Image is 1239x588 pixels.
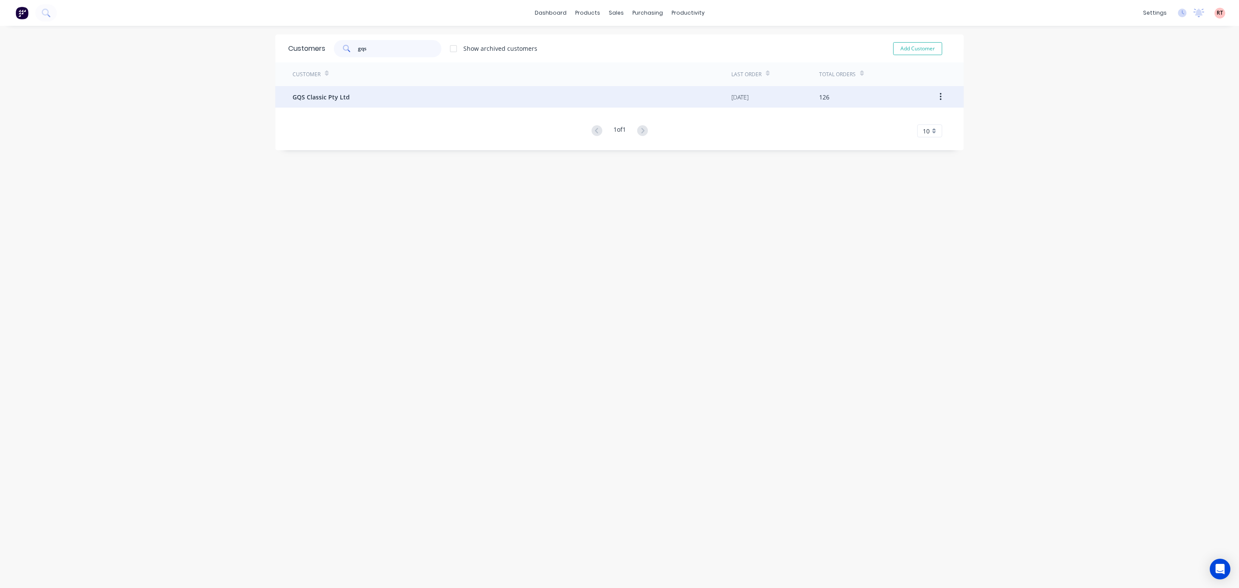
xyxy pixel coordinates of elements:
[1210,559,1230,579] div: Open Intercom Messenger
[358,40,442,57] input: Search customers...
[667,6,709,19] div: productivity
[15,6,28,19] img: Factory
[293,71,321,78] div: Customer
[530,6,571,19] a: dashboard
[613,125,626,137] div: 1 of 1
[463,44,537,53] div: Show archived customers
[288,43,325,54] div: Customers
[893,42,942,55] button: Add Customer
[604,6,628,19] div: sales
[731,93,749,102] div: [DATE]
[628,6,667,19] div: purchasing
[571,6,604,19] div: products
[1217,9,1223,17] span: RT
[923,127,930,136] span: 10
[731,71,761,78] div: Last Order
[1139,6,1171,19] div: settings
[819,93,829,102] div: 126
[293,93,350,102] span: GQS Classic Pty Ltd
[819,71,856,78] div: Total Orders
